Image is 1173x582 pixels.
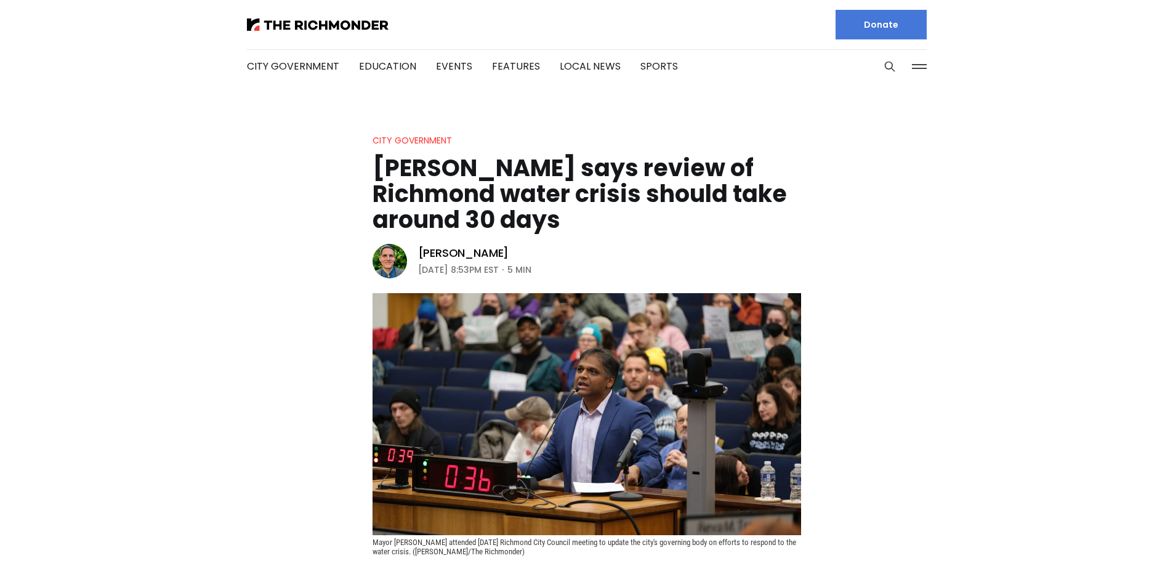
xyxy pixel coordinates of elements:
[373,155,801,233] h1: [PERSON_NAME] says review of Richmond water crisis should take around 30 days
[1069,522,1173,582] iframe: portal-trigger
[492,59,540,73] a: Features
[359,59,416,73] a: Education
[247,18,389,31] img: The Richmonder
[247,59,339,73] a: City Government
[418,262,499,277] time: [DATE] 8:53PM EST
[373,244,407,278] img: Graham Moomaw
[373,134,452,147] a: City Government
[640,59,678,73] a: Sports
[418,246,509,261] a: [PERSON_NAME]
[373,293,801,535] img: Avula says review of Richmond water crisis should take around 30 days
[507,262,531,277] span: 5 min
[373,538,798,556] span: Mayor [PERSON_NAME] attended [DATE] Richmond City Council meeting to update the city's governing ...
[836,10,927,39] a: Donate
[881,57,899,76] button: Search this site
[560,59,621,73] a: Local News
[436,59,472,73] a: Events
